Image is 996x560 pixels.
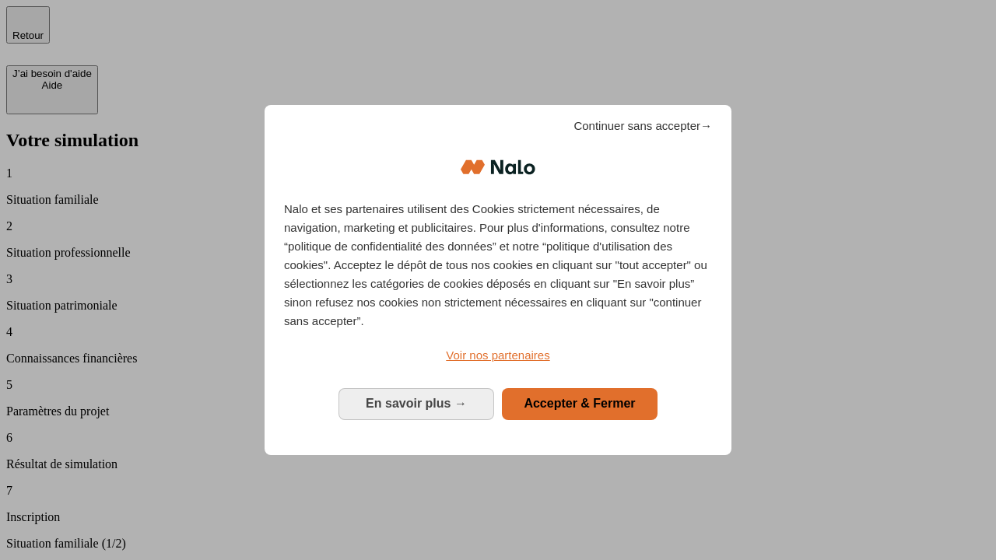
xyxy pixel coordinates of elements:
a: Voir nos partenaires [284,346,712,365]
span: Voir nos partenaires [446,348,549,362]
button: En savoir plus: Configurer vos consentements [338,388,494,419]
button: Accepter & Fermer: Accepter notre traitement des données et fermer [502,388,658,419]
div: Bienvenue chez Nalo Gestion du consentement [265,105,731,454]
p: Nalo et ses partenaires utilisent des Cookies strictement nécessaires, de navigation, marketing e... [284,200,712,331]
span: Accepter & Fermer [524,397,635,410]
img: Logo [461,144,535,191]
span: Continuer sans accepter→ [573,117,712,135]
span: En savoir plus → [366,397,467,410]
